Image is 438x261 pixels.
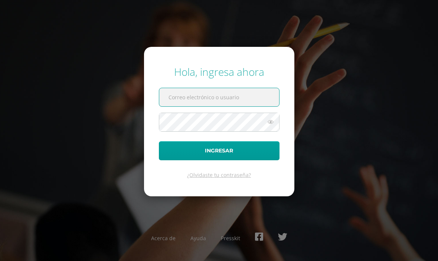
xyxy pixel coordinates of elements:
a: Presskit [221,235,240,242]
div: Hola, ingresa ahora [159,65,280,79]
button: Ingresar [159,141,280,160]
a: Ayuda [190,235,206,242]
input: Correo electrónico o usuario [159,88,279,106]
a: Acerca de [151,235,176,242]
a: ¿Olvidaste tu contraseña? [187,171,251,178]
